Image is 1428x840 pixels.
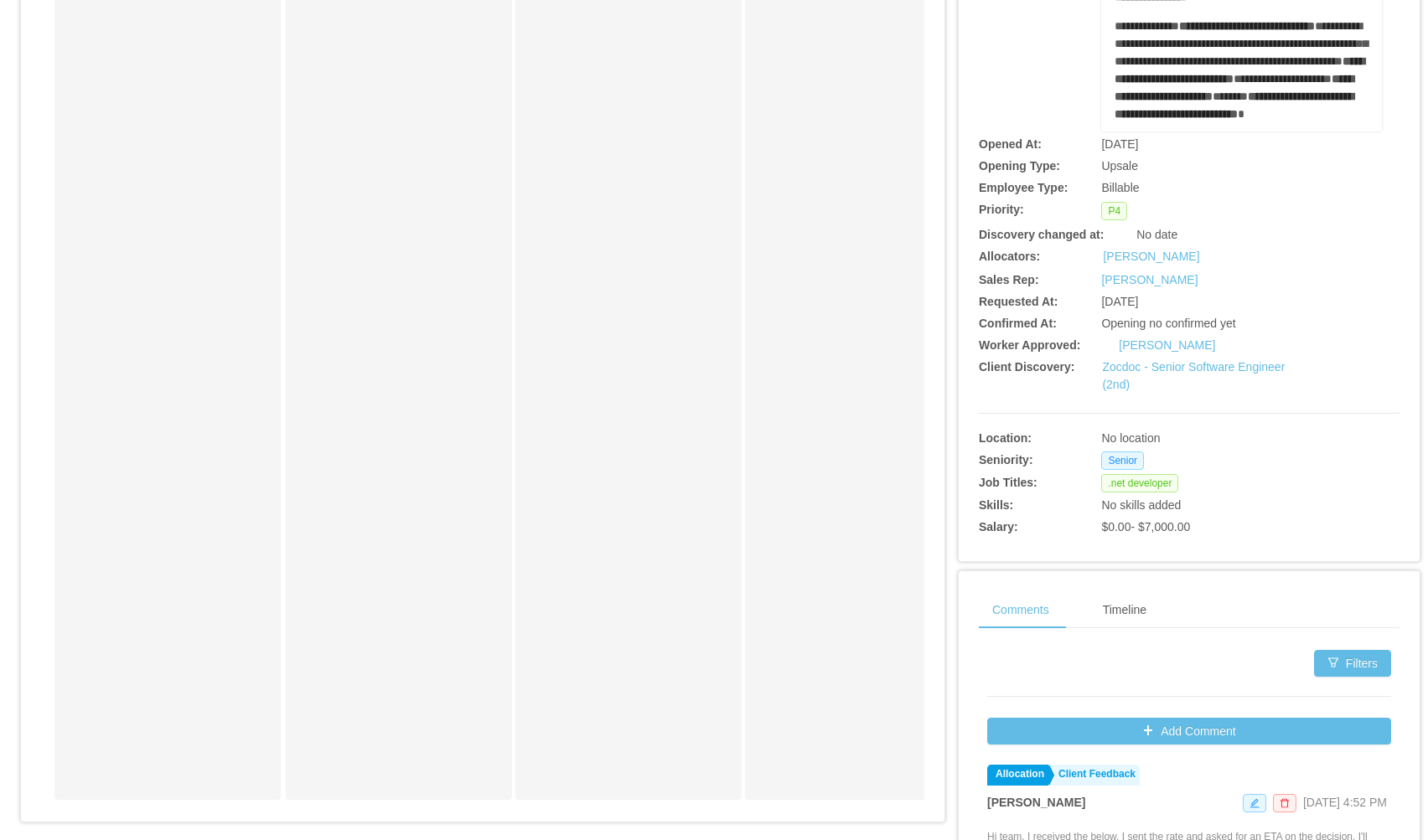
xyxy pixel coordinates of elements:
[1089,591,1160,629] div: Timeline
[979,453,1033,466] b: Seniority:
[987,796,1085,809] strong: [PERSON_NAME]
[1249,798,1260,808] i: icon: edit
[1101,202,1127,220] span: P4
[979,498,1013,512] b: Skills:
[979,228,1104,241] b: Discovery changed at:
[1101,451,1144,470] span: Senior
[979,250,1040,263] b: Allocators:
[979,203,1024,216] b: Priority:
[1101,181,1139,194] span: Billable
[979,591,1063,629] div: Comments
[1101,498,1181,512] span: No skills added
[979,476,1037,489] b: Job Titles:
[979,295,1058,308] b: Requested At:
[979,137,1042,151] b: Opened At:
[1119,338,1215,352] a: [PERSON_NAME]
[1101,520,1190,533] span: $0.00 - $7,000.00
[1101,317,1235,330] span: Opening no confirmed yet
[987,718,1391,745] button: icon: plusAdd Comment
[979,520,1018,533] b: Salary:
[1101,159,1138,173] span: Upsale
[979,181,1068,194] b: Employee Type:
[1102,360,1285,391] a: Zocdoc - Senior Software Engineer (2nd)
[1050,765,1140,786] a: Client Feedback
[1101,295,1138,308] span: [DATE]
[1280,798,1290,808] i: icon: delete
[1101,430,1312,447] div: No location
[987,765,1048,786] a: Allocation
[1101,137,1138,151] span: [DATE]
[1101,273,1198,286] a: [PERSON_NAME]
[1136,228,1177,241] span: No date
[979,360,1074,374] b: Client Discovery:
[979,317,1057,330] b: Confirmed At:
[979,159,1060,173] b: Opening Type:
[1103,248,1199,265] a: [PERSON_NAME]
[1314,650,1391,677] button: icon: filterFilters
[979,338,1080,352] b: Worker Approved:
[1101,474,1178,492] span: .net developer
[979,273,1039,286] b: Sales Rep:
[1303,796,1387,809] span: [DATE] 4:52 PM
[979,431,1032,445] b: Location:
